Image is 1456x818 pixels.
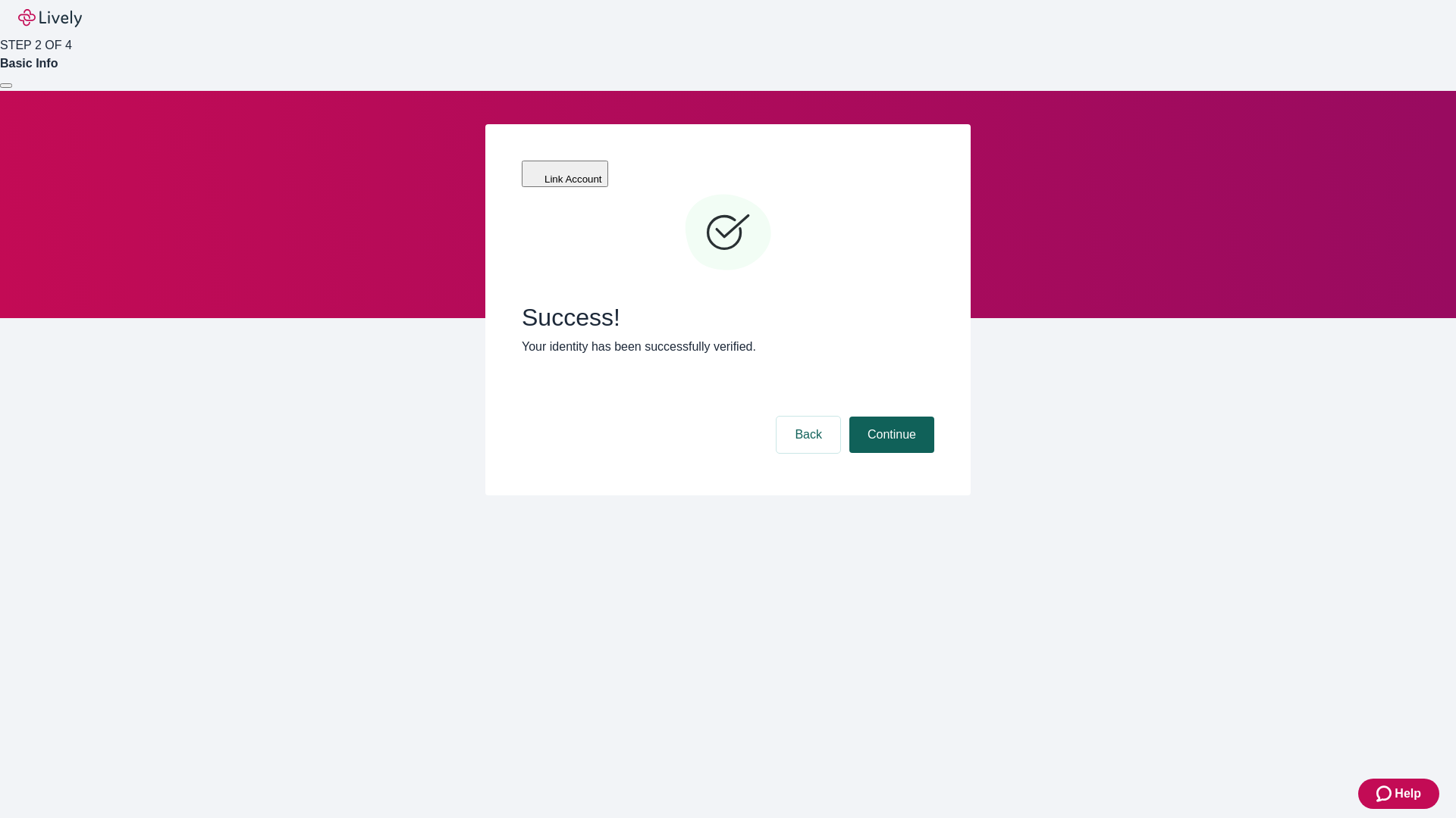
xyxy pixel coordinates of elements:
button: Continue [849,417,934,453]
span: Help [1395,785,1421,803]
button: Back [777,417,840,453]
img: Lively [18,9,82,27]
button: Zendesk support iconHelp [1358,779,1439,809]
svg: Zendesk support icon [1376,785,1395,803]
span: Success! [522,303,934,332]
p: Your identity has been successfully verified. [522,338,934,356]
svg: Checkmark icon [682,188,773,279]
button: Link Account [522,161,608,187]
